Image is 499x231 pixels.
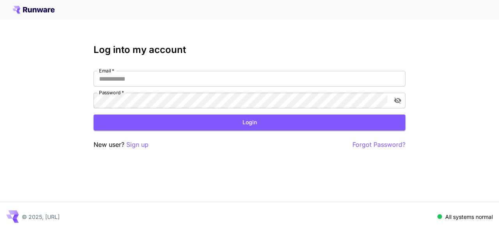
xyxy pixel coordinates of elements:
[94,44,405,55] h3: Log into my account
[99,89,124,96] label: Password
[22,213,60,221] p: © 2025, [URL]
[99,67,114,74] label: Email
[352,140,405,150] button: Forgot Password?
[94,140,149,150] p: New user?
[391,93,405,108] button: toggle password visibility
[445,213,493,221] p: All systems normal
[94,115,405,130] button: Login
[126,140,149,150] button: Sign up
